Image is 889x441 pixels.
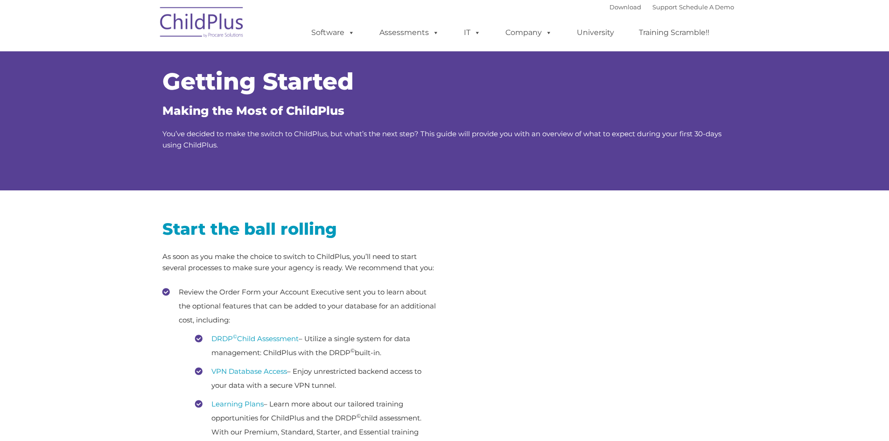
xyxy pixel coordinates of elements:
[162,251,438,273] p: As soon as you make the choice to switch to ChildPlus, you’ll need to start several processes to ...
[496,23,561,42] a: Company
[162,129,721,149] span: You’ve decided to make the switch to ChildPlus, but what’s the next step? This guide will provide...
[162,67,354,96] span: Getting Started
[195,332,438,360] li: – Utilize a single system for data management: ChildPlus with the DRDP built-in.
[155,0,249,47] img: ChildPlus by Procare Solutions
[609,3,734,11] font: |
[567,23,623,42] a: University
[211,399,264,408] a: Learning Plans
[370,23,448,42] a: Assessments
[211,334,299,343] a: DRDP©Child Assessment
[350,347,355,354] sup: ©
[357,413,361,419] sup: ©
[195,364,438,392] li: – Enjoy unrestricted backend access to your data with a secure VPN tunnel.
[233,333,237,340] sup: ©
[211,367,287,376] a: VPN Database Access
[162,104,344,118] span: Making the Most of ChildPlus
[455,23,490,42] a: IT
[162,218,438,239] h2: Start the ball rolling
[679,3,734,11] a: Schedule A Demo
[302,23,364,42] a: Software
[609,3,641,11] a: Download
[652,3,677,11] a: Support
[630,23,719,42] a: Training Scramble!!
